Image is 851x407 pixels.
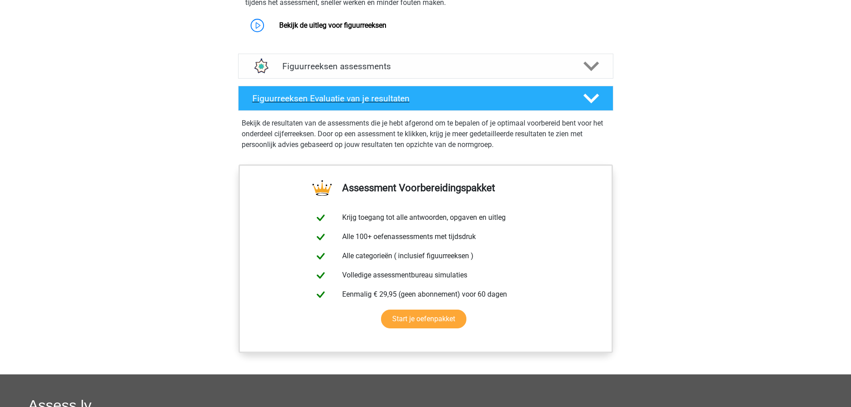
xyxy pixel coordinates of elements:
[242,118,610,150] p: Bekijk de resultaten van de assessments die je hebt afgerond om te bepalen of je optimaal voorber...
[252,93,569,104] h4: Figuurreeksen Evaluatie van je resultaten
[381,310,466,328] a: Start je oefenpakket
[279,21,386,29] a: Bekijk de uitleg voor figuurreeksen
[282,61,569,71] h4: Figuurreeksen assessments
[235,86,617,111] a: Figuurreeksen Evaluatie van je resultaten
[249,55,272,78] img: figuurreeksen assessments
[235,54,617,79] a: assessments Figuurreeksen assessments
